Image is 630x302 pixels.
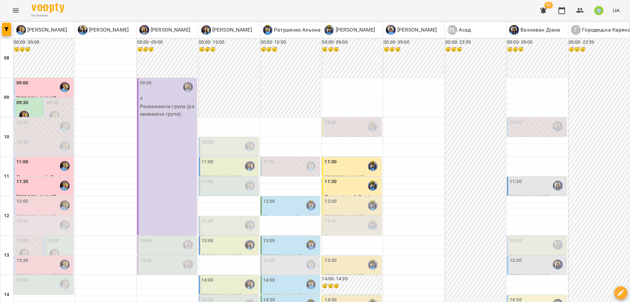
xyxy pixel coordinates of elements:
[88,26,129,34] p: [PERSON_NAME]
[448,25,457,35] div: [PERSON_NAME]
[368,200,378,210] img: Свириденко Аня
[31,3,64,13] img: Voopty Logo
[16,80,29,87] label: 09:00
[16,218,29,225] label: 12:30
[263,198,275,205] label: 12:00
[201,218,214,225] label: 12:30
[16,95,56,102] span: [PERSON_NAME]
[16,25,26,35] img: П
[201,253,241,259] span: [PERSON_NAME]
[386,25,396,35] img: Ч
[16,277,29,284] label: 14:00
[139,25,190,35] a: К [PERSON_NAME]
[60,200,70,210] img: Позднякова Анастасія
[245,181,255,191] div: Ігнатенко Оксана
[325,158,337,166] label: 11:00
[245,220,255,230] div: Ігнатенко Оксана
[60,220,70,230] img: Позднякова Анастасія
[201,233,257,241] p: 0
[14,46,73,53] h6: 😴😴😴
[201,154,257,162] p: 0
[306,260,316,269] div: Ратушенко Альона
[140,272,196,280] p: 0
[324,25,334,35] img: С
[510,257,522,264] label: 13:30
[19,249,29,259] img: Позднякова Анастасія
[325,218,337,225] label: 12:30
[507,39,567,46] h6: 00:00 - 09:00
[509,25,560,35] a: В Вахнован Діана
[245,279,255,289] img: Ігнатенко Оксана
[263,253,303,259] span: [PERSON_NAME]
[16,233,72,241] p: 0
[510,178,522,185] label: 11:30
[4,133,9,141] h6: 10
[368,220,378,230] div: Свириденко Аня
[386,25,437,35] div: Чирва Юлія
[245,141,255,151] img: Ігнатенко Оксана
[201,178,214,185] label: 11:30
[306,279,316,289] div: Ратушенко Альона
[60,260,70,269] img: Позднякова Анастасія
[306,240,316,250] img: Ратушенко Альона
[306,200,316,210] div: Ратушенко Альона
[322,39,382,46] h6: 00:00 - 09:00
[60,161,70,171] img: Позднякова Анастасія
[263,277,275,284] label: 14:00
[26,26,67,34] p: [PERSON_NAME]
[553,122,563,131] img: Вахнован Діана
[263,25,321,35] div: Ратушенко Альона
[510,119,522,126] label: 10:00
[60,82,70,92] img: Позднякова Анастасія
[510,273,549,279] span: [PERSON_NAME]
[519,26,560,34] p: Вахнован Діана
[149,26,190,34] p: [PERSON_NAME]
[325,119,337,126] label: 10:00
[322,46,382,53] h6: 😴😴😴
[263,257,275,264] label: 13:30
[201,25,252,35] a: І [PERSON_NAME]
[201,193,257,201] p: 0
[263,158,275,166] label: 11:00
[445,39,505,46] h6: 00:00 - 23:59
[183,260,193,269] div: Казимирів Тетяна
[245,240,255,250] img: Ігнатенко Оксана
[49,111,59,121] img: Позднякова Анастасія
[199,46,259,53] h6: 😴😴😴
[325,198,337,205] label: 12:00
[325,273,364,279] span: [PERSON_NAME]
[16,25,67,35] a: П [PERSON_NAME]
[245,161,255,171] img: Ігнатенко Оксана
[325,178,337,185] label: 11:30
[14,39,73,46] h6: 00:00 - 09:00
[263,272,319,280] p: 0
[139,25,149,35] img: К
[4,55,9,62] h6: 08
[16,158,29,166] label: 11:00
[4,291,9,298] h6: 14
[324,25,375,35] a: С [PERSON_NAME]
[324,25,375,35] div: Свириденко Аня
[509,25,519,35] img: В
[334,26,375,34] p: [PERSON_NAME]
[201,25,211,35] img: І
[386,25,437,35] a: Ч [PERSON_NAME]
[325,257,337,264] label: 13:30
[325,214,364,220] span: [PERSON_NAME]
[60,122,70,131] img: Позднякова Анастасія
[384,39,443,46] h6: 00:00 - 09:00
[368,161,378,171] div: Свириденко Аня
[60,279,70,289] div: Позднякова Анастасія
[368,260,378,269] div: Свириденко Аня
[16,257,29,264] label: 13:30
